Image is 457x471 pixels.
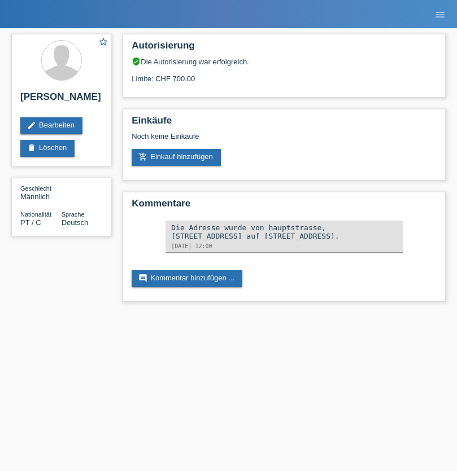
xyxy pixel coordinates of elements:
[98,37,108,47] i: star_border
[132,66,437,83] div: Limite: CHF 700.00
[138,274,147,283] i: comment
[62,218,89,227] span: Deutsch
[138,152,147,161] i: add_shopping_cart
[132,57,141,66] i: verified_user
[132,270,242,287] a: commentKommentar hinzufügen ...
[434,9,446,20] i: menu
[20,218,41,227] span: Portugal / C / 12.08.2021
[171,223,397,240] div: Die Adresse wurde von hauptstrasse, [STREET_ADDRESS] auf [STREET_ADDRESS].
[20,91,102,108] h2: [PERSON_NAME]
[62,211,85,218] span: Sprache
[132,57,437,66] div: Die Autorisierung war erfolgreich.
[132,115,437,132] h2: Einkäufe
[20,185,51,192] span: Geschlecht
[20,211,51,218] span: Nationalität
[171,243,397,249] div: [DATE] 12:00
[20,184,62,201] div: Männlich
[98,37,108,49] a: star_border
[429,11,451,17] a: menu
[132,132,437,149] div: Noch keine Einkäufe
[132,40,437,57] h2: Autorisierung
[20,117,82,134] a: editBearbeiten
[132,198,437,215] h2: Kommentare
[27,143,36,152] i: delete
[20,140,75,157] a: deleteLöschen
[27,121,36,130] i: edit
[132,149,221,166] a: add_shopping_cartEinkauf hinzufügen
